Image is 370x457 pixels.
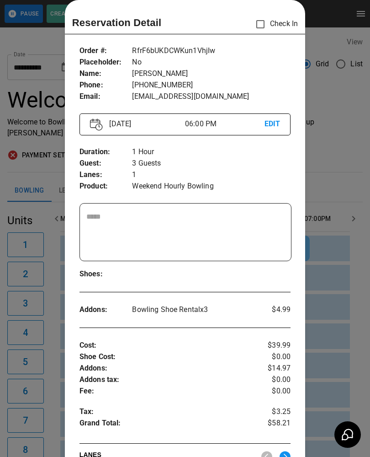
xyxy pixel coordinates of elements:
p: Addons : [79,304,132,316]
p: Weekend Hourly Bowling [132,181,291,192]
p: RfrF6bUKDCWKun1VhjIw [132,45,291,57]
p: $0.00 [255,374,291,386]
p: $0.00 [255,351,291,363]
p: Product : [79,181,132,192]
p: $0.00 [255,386,291,397]
p: Shoes : [79,269,132,280]
p: $3.25 [255,406,291,418]
p: Tax : [79,406,255,418]
p: EDIT [264,118,280,130]
p: Email : [79,91,132,102]
p: Phone : [79,80,132,91]
p: Order # : [79,45,132,57]
p: 1 Hour [132,146,291,158]
p: 1 [132,169,291,181]
p: [PHONE_NUMBER] [132,80,291,91]
p: Fee : [79,386,255,397]
p: Guest : [79,158,132,169]
p: Addons : [79,363,255,374]
p: Placeholder : [79,57,132,68]
p: Bowling Shoe Rental x 3 [132,304,255,315]
p: Check In [251,15,298,34]
p: $58.21 [255,418,291,431]
p: [DATE] [106,118,185,129]
p: [PERSON_NAME] [132,68,291,80]
p: $14.97 [255,363,291,374]
p: $4.99 [255,304,291,315]
p: 3 Guests [132,158,291,169]
p: Grand Total : [79,418,255,431]
p: Lanes : [79,169,132,181]
p: Cost : [79,340,255,351]
p: $39.99 [255,340,291,351]
p: [EMAIL_ADDRESS][DOMAIN_NAME] [132,91,291,102]
p: Name : [79,68,132,80]
p: Addons tax : [79,374,255,386]
p: Reservation Detail [72,15,162,30]
p: No [132,57,291,68]
p: 06:00 PM [185,118,264,129]
p: Duration : [79,146,132,158]
img: Vector [90,118,103,131]
p: Shoe Cost : [79,351,255,363]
